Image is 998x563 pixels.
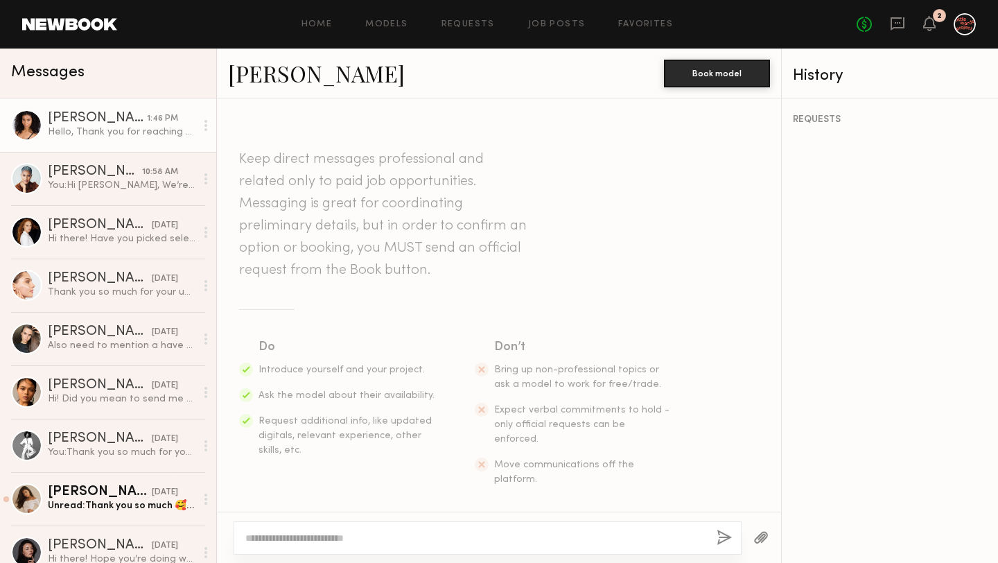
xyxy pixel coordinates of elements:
[259,417,432,455] span: Request additional info, like updated digitals, relevant experience, other skills, etc.
[48,485,152,499] div: [PERSON_NAME]
[528,20,586,29] a: Job Posts
[48,339,195,352] div: Also need to mention a have couple new tattoos on my arms, but they are small
[664,60,770,87] button: Book model
[48,112,147,125] div: [PERSON_NAME]
[48,379,152,392] div: [PERSON_NAME]
[48,325,152,339] div: [PERSON_NAME]
[147,112,178,125] div: 1:46 PM
[259,391,435,400] span: Ask the model about their availability.
[11,64,85,80] span: Messages
[142,166,178,179] div: 10:58 AM
[152,433,178,446] div: [DATE]
[152,272,178,286] div: [DATE]
[48,179,195,192] div: You: Hi [PERSON_NAME], We’re Little Words Project, a jewelry brand all about spreading kindness a...
[48,446,195,459] div: You: Thank you so much for your time!
[494,406,669,444] span: Expect verbal commitments to hold - only official requests can be enforced.
[48,232,195,245] div: Hi there! Have you picked selects for this project? I’m still held as an option and available [DATE]
[152,486,178,499] div: [DATE]
[48,432,152,446] div: [PERSON_NAME]
[48,125,195,139] div: Hello, Thank you for reaching out. Yes I’m available 9/16.
[494,365,661,389] span: Bring up non-professional topics or ask a model to work for free/trade.
[664,67,770,78] a: Book model
[618,20,673,29] a: Favorites
[48,165,142,179] div: [PERSON_NAME]
[152,326,178,339] div: [DATE]
[152,379,178,392] div: [DATE]
[48,539,152,553] div: [PERSON_NAME]
[441,20,495,29] a: Requests
[259,365,425,374] span: Introduce yourself and your project.
[152,219,178,232] div: [DATE]
[48,499,195,512] div: Unread: Thank you so much 🥰🥰
[48,218,152,232] div: [PERSON_NAME]
[48,272,152,286] div: [PERSON_NAME]
[48,286,195,299] div: Thank you so much for your understanding. Let’s keep in touch, and I wish you all the best of luc...
[937,12,942,20] div: 2
[228,58,405,88] a: [PERSON_NAME]
[48,392,195,406] div: Hi! Did you mean to send me a request ?
[494,338,672,357] div: Don’t
[365,20,408,29] a: Models
[301,20,333,29] a: Home
[793,115,987,125] div: REQUESTS
[494,460,634,484] span: Move communications off the platform.
[152,539,178,553] div: [DATE]
[793,68,987,84] div: History
[239,148,530,281] header: Keep direct messages professional and related only to paid job opportunities. Messaging is great ...
[259,338,436,357] div: Do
